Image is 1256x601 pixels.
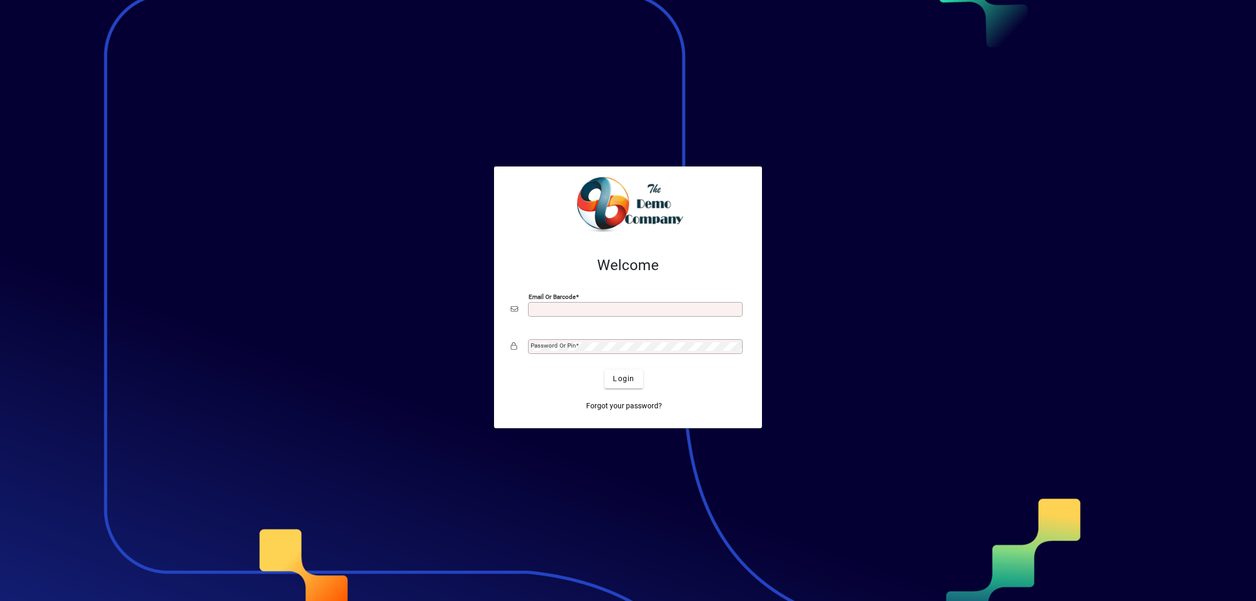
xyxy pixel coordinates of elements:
[511,257,745,274] h2: Welcome
[582,397,666,416] a: Forgot your password?
[529,293,576,300] mat-label: Email or Barcode
[586,400,662,411] span: Forgot your password?
[613,373,634,384] span: Login
[531,342,576,349] mat-label: Password or Pin
[604,370,643,388] button: Login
